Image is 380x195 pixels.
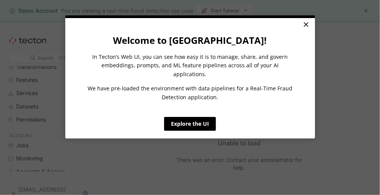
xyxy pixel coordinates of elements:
div: current step [65,15,315,18]
p: We have pre-loaded the environment with data pipelines for a Real-Time Fraud Detection application. [86,84,294,102]
strong: Welcome to [GEOGRAPHIC_DATA]! [113,34,267,47]
a: Explore the UI [164,117,216,131]
a: Close modal [299,18,313,32]
p: In Tecton’s Web UI, you can see how easy it is to manage, share, and govern embeddings, prompts, ... [86,53,294,78]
